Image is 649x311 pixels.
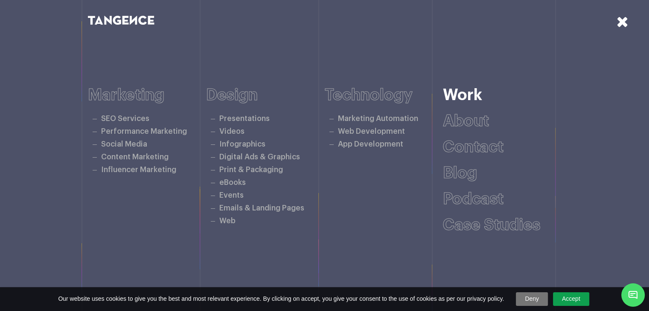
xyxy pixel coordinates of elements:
a: Web [219,217,236,225]
a: Work [443,87,482,103]
a: Performance Marketing [101,128,187,135]
h6: Marketing [88,86,207,104]
a: App Development [338,141,403,148]
h6: Technology [325,86,443,104]
h6: Design [206,86,325,104]
a: Videos [219,128,244,135]
a: Social Media [101,141,147,148]
a: Blog [443,165,477,181]
a: Contact [443,139,503,155]
a: Accept [553,292,589,306]
a: Emails & Landing Pages [219,204,304,212]
a: Influencer Marketing [101,166,176,173]
a: Presentations [219,115,270,122]
a: Infographics [219,141,265,148]
a: Content Marketing [101,153,169,161]
a: About [443,113,489,129]
span: Our website uses cookies to give you the best and most relevant experience. By clicking on accept... [58,295,504,303]
a: Print & Packaging [219,166,283,173]
a: Events [219,192,244,199]
a: Podcast [443,191,503,207]
a: Deny [516,292,548,306]
a: eBooks [219,179,246,186]
a: Digital Ads & Graphics [219,153,300,161]
a: Marketing Automation [338,115,418,122]
a: SEO Services [101,115,149,122]
a: Web Development [338,128,405,135]
span: Chat Widget [621,283,645,307]
a: Case studies [443,217,540,233]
